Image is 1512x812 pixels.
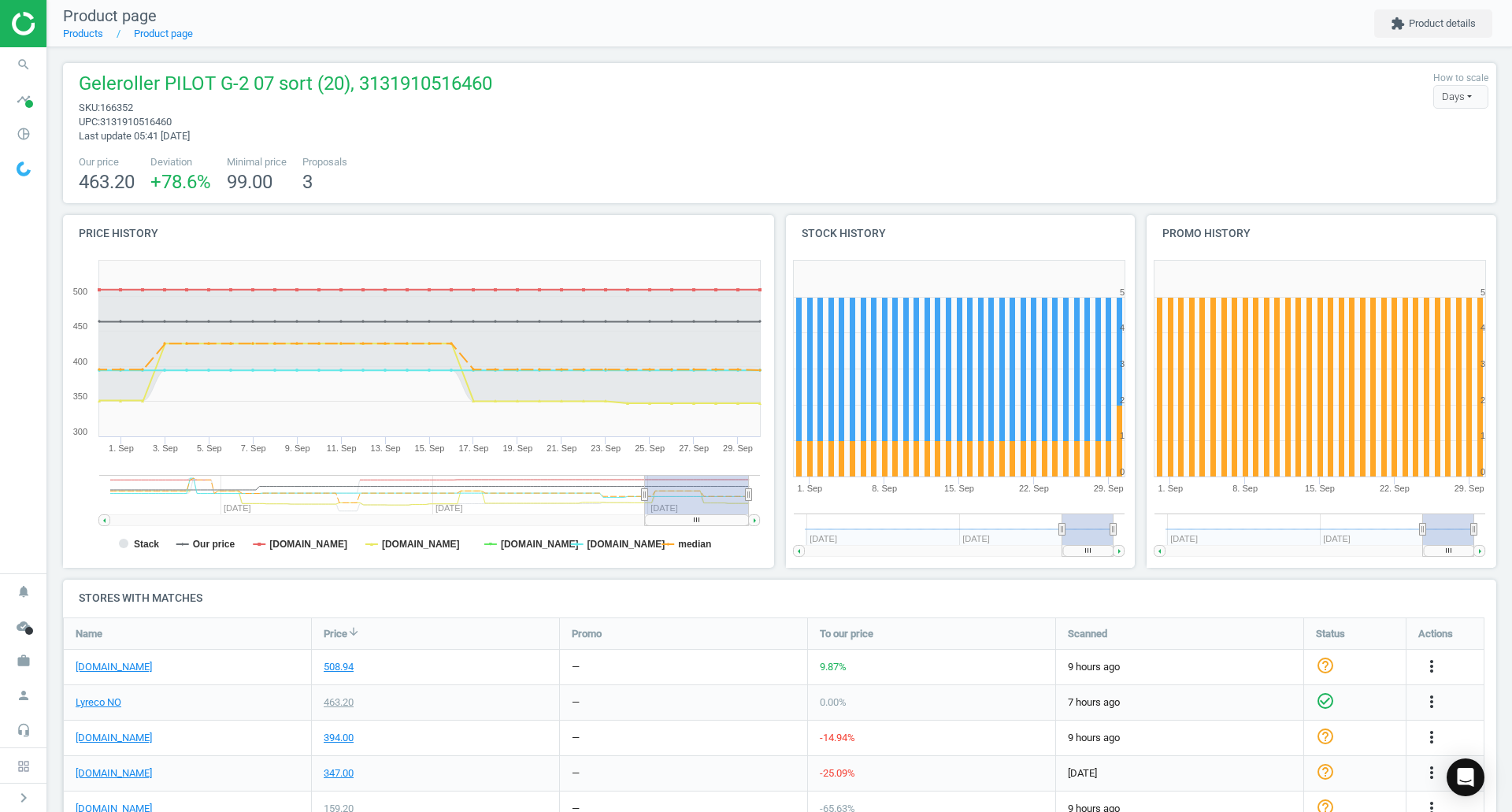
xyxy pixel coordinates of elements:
div: — [572,766,580,780]
i: chevron_right [14,788,33,807]
h4: Stores with matches [63,580,1496,617]
i: help_outline [1316,655,1335,674]
span: Proposals [302,155,347,169]
button: chevron_right [4,788,43,808]
i: person [9,680,39,710]
text: 1 [1119,431,1124,440]
h4: Stock history [786,215,1136,252]
span: 166352 [100,102,133,113]
span: Scanned [1068,626,1107,640]
button: extensionProduct details [1374,9,1492,38]
i: search [9,50,39,80]
a: [DOMAIN_NAME] [76,731,152,745]
i: check_circle_outline [1316,691,1335,710]
span: Minimal price [227,155,287,169]
i: more_vert [1422,763,1441,782]
tspan: 29. Sep [1093,484,1123,493]
text: 3 [1119,359,1124,369]
button: more_vert [1422,763,1441,784]
img: ajHJNr6hYgQAAAAASUVORK5CYII= [12,12,124,35]
a: Products [63,28,103,39]
tspan: 8. Sep [872,484,897,493]
a: [DOMAIN_NAME] [76,766,152,780]
text: 450 [73,321,87,331]
div: — [572,731,580,745]
span: 463.20 [79,171,135,193]
tspan: 11. Sep [327,443,357,453]
tspan: 29. Sep [723,443,753,453]
span: 99.00 [227,171,272,193]
text: 5 [1480,287,1485,297]
text: 2 [1119,395,1124,405]
div: 463.20 [324,695,354,710]
tspan: [DOMAIN_NAME] [269,539,347,550]
i: extension [1391,17,1405,31]
tspan: 23. Sep [591,443,621,453]
span: Deviation [150,155,211,169]
tspan: 27. Sep [679,443,709,453]
span: Price [324,626,347,640]
text: 4 [1119,323,1124,332]
tspan: 25. Sep [635,443,665,453]
i: help_outline [1316,762,1335,780]
tspan: Our price [193,539,235,550]
a: [DOMAIN_NAME] [76,660,152,674]
span: Name [76,626,102,640]
tspan: 15. Sep [1305,484,1335,493]
button: more_vert [1422,692,1441,713]
tspan: Stack [134,539,159,550]
tspan: [DOMAIN_NAME] [382,539,460,550]
button: more_vert [1422,657,1441,677]
div: Days [1433,85,1488,109]
span: Product page [63,6,157,25]
span: Geleroller PILOT G-2 07 sort (20), 3131910516460 [79,71,492,101]
text: 350 [73,391,87,401]
i: cloud_done [9,611,39,641]
div: — [572,695,580,710]
i: headset_mic [9,715,39,745]
button: more_vert [1422,728,1441,748]
img: wGWNvw8QSZomAAAAABJRU5ErkJggg== [17,161,31,176]
tspan: 7. Sep [241,443,266,453]
span: Our price [79,155,135,169]
text: 500 [73,287,87,296]
tspan: 8. Sep [1233,484,1258,493]
span: 7 hours ago [1068,695,1291,710]
text: 1 [1480,431,1485,440]
a: Lyreco NO [76,695,121,710]
i: pie_chart_outlined [9,119,39,149]
i: more_vert [1422,728,1441,747]
span: To our price [820,626,873,640]
span: [DATE] [1068,766,1291,780]
span: Promo [572,626,602,640]
text: 3 [1480,359,1485,369]
text: 0 [1480,467,1485,476]
span: sku : [79,102,100,113]
tspan: 15. Sep [415,443,445,453]
tspan: [DOMAIN_NAME] [501,539,579,550]
span: Last update 05:41 [DATE] [79,130,190,142]
tspan: 3. Sep [153,443,178,453]
h4: Promo history [1147,215,1496,252]
i: more_vert [1422,657,1441,676]
tspan: 22. Sep [1018,484,1048,493]
div: — [572,660,580,674]
text: 300 [73,427,87,436]
text: 2 [1480,395,1485,405]
tspan: 29. Sep [1455,484,1484,493]
div: Open Intercom Messenger [1447,758,1484,796]
tspan: [DOMAIN_NAME] [587,539,665,550]
text: 0 [1119,467,1124,476]
span: upc : [79,116,100,128]
h4: Price history [63,215,774,252]
span: 3131910516460 [100,116,172,128]
text: 400 [73,357,87,366]
text: 4 [1480,323,1485,332]
tspan: 9. Sep [285,443,310,453]
tspan: 21. Sep [547,443,576,453]
span: Status [1316,626,1345,640]
span: 0.00 % [820,696,847,708]
span: -25.09 % [820,767,855,779]
tspan: median [678,539,711,550]
div: 508.94 [324,660,354,674]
